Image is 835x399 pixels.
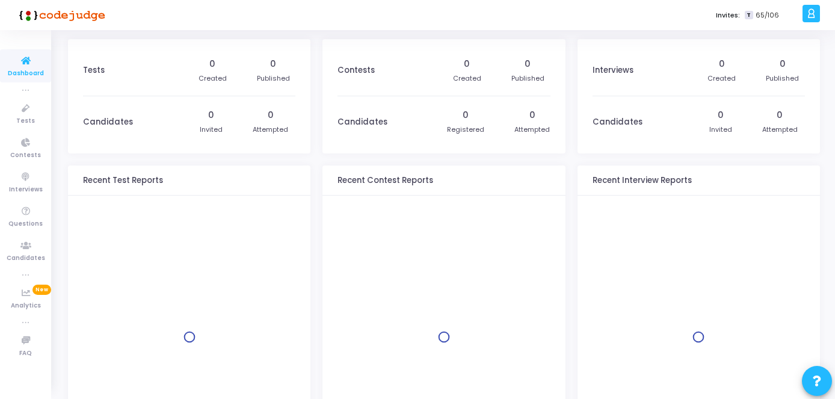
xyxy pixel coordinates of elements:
div: 0 [718,109,724,122]
div: Published [257,73,290,84]
div: 0 [209,58,215,70]
h3: Candidates [83,117,133,127]
div: 0 [529,109,535,122]
span: Candidates [7,253,45,264]
div: 0 [777,109,783,122]
h3: Recent Interview Reports [593,176,692,185]
div: 0 [719,58,725,70]
div: 0 [268,109,274,122]
span: FAQ [19,348,32,359]
div: Created [707,73,736,84]
img: logo [15,3,105,27]
div: 0 [464,58,470,70]
div: Published [766,73,799,84]
h3: Recent Contest Reports [337,176,433,185]
div: Registered [447,125,484,135]
div: Created [453,73,481,84]
span: Interviews [9,185,43,195]
h3: Candidates [337,117,387,127]
h3: Recent Test Reports [83,176,163,185]
span: Analytics [11,301,41,311]
h3: Tests [83,66,105,75]
div: Created [199,73,227,84]
span: Dashboard [8,69,44,79]
span: New [32,285,51,295]
div: Attempted [253,125,288,135]
div: 0 [463,109,469,122]
div: Attempted [514,125,550,135]
label: Invites: [716,10,740,20]
span: Contests [10,150,41,161]
div: 0 [780,58,786,70]
span: T [745,11,753,20]
div: 0 [270,58,276,70]
h3: Interviews [593,66,633,75]
h3: Candidates [593,117,642,127]
span: 65/106 [756,10,779,20]
div: Published [511,73,544,84]
div: 0 [525,58,531,70]
div: Invited [200,125,223,135]
span: Questions [8,219,43,229]
div: Attempted [762,125,798,135]
h3: Contests [337,66,375,75]
div: Invited [709,125,732,135]
div: 0 [208,109,214,122]
span: Tests [16,116,35,126]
